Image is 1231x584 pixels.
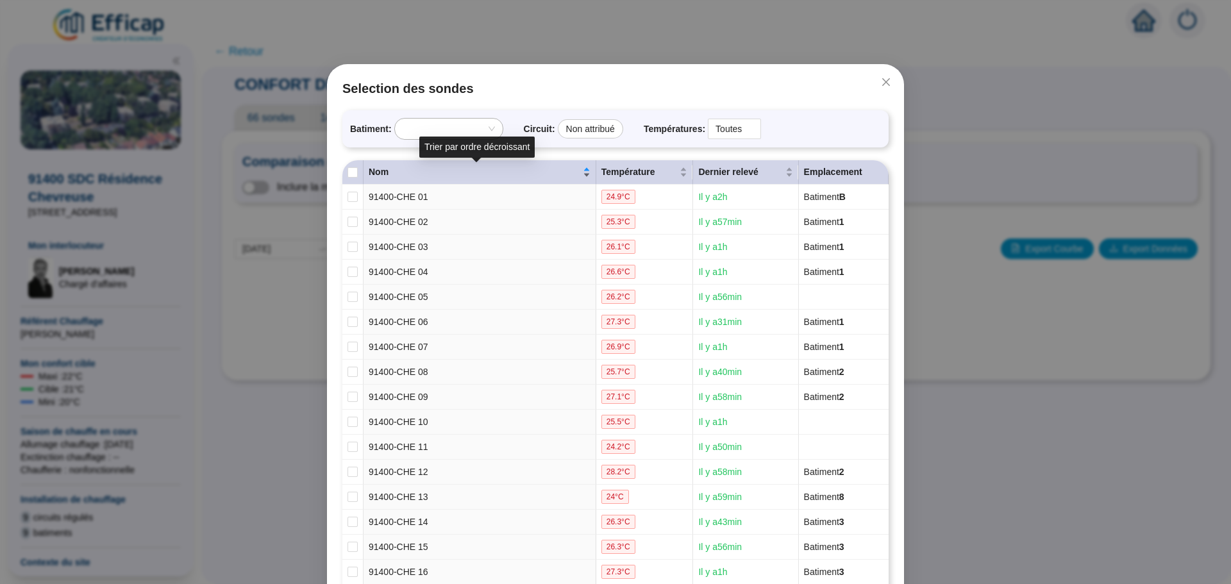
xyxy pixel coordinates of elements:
span: Batiment [804,192,846,202]
span: Il y a 50 min [698,442,742,452]
span: 26.6 °C [601,265,635,279]
span: 28.2 °C [601,465,635,479]
span: 26.2 °C [601,290,635,304]
div: Non attribué [558,119,623,138]
span: 8 [839,492,844,502]
span: Fermer [876,77,896,87]
span: Batiment [804,517,844,527]
span: 25.7 °C [601,365,635,379]
span: 25.5 °C [601,415,635,429]
span: B [839,192,846,202]
span: Batiment [804,317,844,327]
span: 27.3 °C [601,315,635,329]
td: 91400-CHE 01 [364,185,596,210]
span: close [881,77,891,87]
span: 1 [839,217,844,227]
span: Il y a 1 h [698,267,727,277]
span: Batiment [804,217,844,227]
span: 2 [839,392,844,402]
span: Il y a 43 min [698,517,742,527]
td: 91400-CHE 12 [364,460,596,485]
span: Il y a 31 min [698,317,742,327]
span: Il y a 57 min [698,217,742,227]
span: Il y a 56 min [698,292,742,302]
span: Batiment [804,342,844,352]
span: 1 [839,317,844,327]
th: Nom [364,160,596,185]
div: Trier par ordre décroissant [419,137,535,158]
span: Selection des sondes [342,79,889,97]
td: 91400-CHE 07 [364,335,596,360]
span: Nom [369,165,580,179]
span: 1 [839,242,844,252]
td: 91400-CHE 03 [364,235,596,260]
span: Il y a 1 h [698,417,727,427]
span: 27.1 °C [601,390,635,404]
span: Il y a 1 h [698,342,727,352]
span: Toutes [716,119,753,138]
span: 26.3 °C [601,540,635,554]
span: Il y a 40 min [698,367,742,377]
span: Il y a 1 h [698,567,727,577]
span: 3 [839,517,844,527]
span: Il y a 58 min [698,392,742,402]
td: 91400-CHE 05 [364,285,596,310]
span: Il y a 58 min [698,467,742,477]
span: Batiment [804,567,844,577]
td: 91400-CHE 14 [364,510,596,535]
div: Emplacement [804,165,883,179]
span: 26.9 °C [601,340,635,354]
td: 91400-CHE 08 [364,360,596,385]
span: Batiment : [350,122,392,136]
span: 25.3 °C [601,215,635,229]
span: 1 [839,342,844,352]
td: 91400-CHE 06 [364,310,596,335]
span: Batiment [804,542,844,552]
span: Batiment [804,267,844,277]
td: 91400-CHE 04 [364,260,596,285]
span: 24.2 °C [601,440,635,454]
span: down [746,125,754,133]
td: 91400-CHE 15 [364,535,596,560]
td: 91400-CHE 11 [364,435,596,460]
span: Il y a 2 h [698,192,727,202]
span: Batiment [804,392,844,402]
th: Température [596,160,694,185]
td: 91400-CHE 09 [364,385,596,410]
span: Température [601,165,678,179]
td: 91400-CHE 13 [364,485,596,510]
span: Circuit : [524,122,555,136]
span: Il y a 59 min [698,492,742,502]
span: 1 [839,267,844,277]
span: 27.3 °C [601,565,635,579]
span: Batiment [804,492,844,502]
td: 91400-CHE 02 [364,210,596,235]
span: Dernier relevé [698,165,782,179]
span: Batiment [804,367,844,377]
span: Il y a 1 h [698,242,727,252]
span: 24.9 °C [601,190,635,204]
span: Batiment [804,242,844,252]
span: 3 [839,567,844,577]
span: Températures : [644,122,705,136]
span: 2 [839,367,844,377]
span: 3 [839,542,844,552]
span: 26.1 °C [601,240,635,254]
span: 2 [839,467,844,477]
td: 91400-CHE 10 [364,410,596,435]
span: 24 °C [601,490,629,504]
span: 26.3 °C [601,515,635,529]
th: Dernier relevé [693,160,798,185]
span: Batiment [804,467,844,477]
button: Close [876,72,896,92]
span: Il y a 56 min [698,542,742,552]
